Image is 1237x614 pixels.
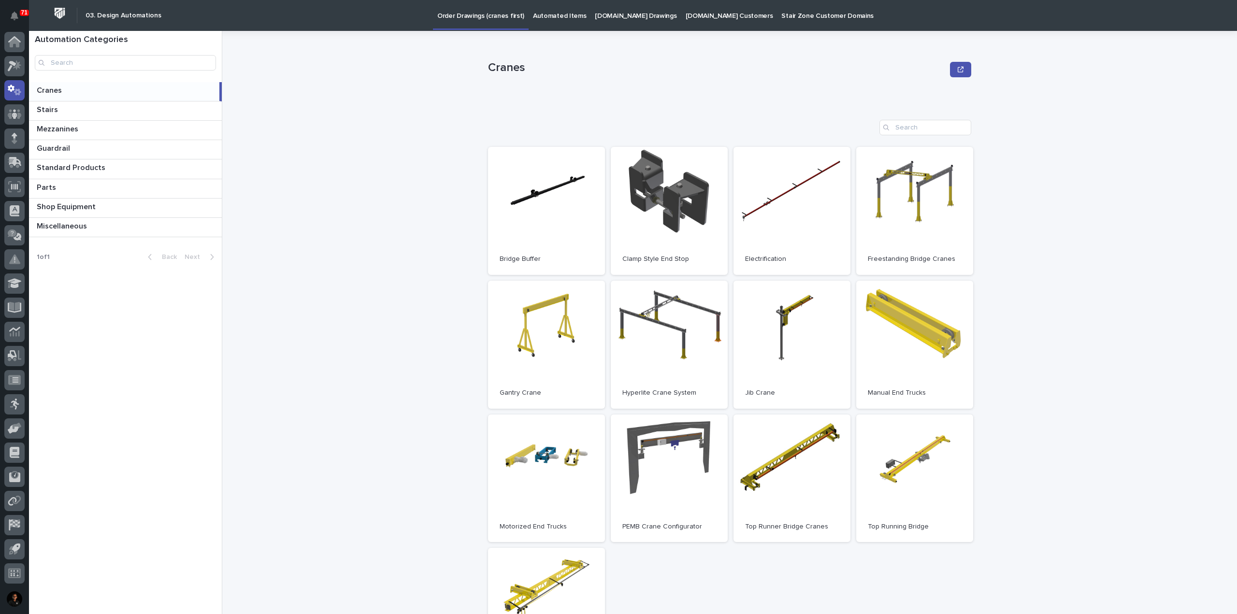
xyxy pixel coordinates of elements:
[37,161,107,172] p: Standard Products
[156,254,177,260] span: Back
[611,147,728,275] a: Clamp Style End Stop
[12,12,25,27] div: Notifications71
[734,281,850,409] a: Jib Crane
[488,281,605,409] a: Gantry Crane
[611,414,728,543] a: PEMB Crane Configurator
[734,147,850,275] a: Electrification
[745,255,839,263] p: Electrification
[4,6,25,26] button: Notifications
[37,84,64,95] p: Cranes
[29,101,222,121] a: StairsStairs
[37,200,98,212] p: Shop Equipment
[181,253,222,261] button: Next
[29,199,222,218] a: Shop EquipmentShop Equipment
[488,414,605,543] a: Motorized End Trucks
[37,142,72,153] p: Guardrail
[856,147,973,275] a: Freestanding Bridge Cranes
[868,523,962,531] p: Top Running Bridge
[29,218,222,237] a: MiscellaneousMiscellaneous
[37,123,80,134] p: Mezzanines
[35,55,216,71] input: Search
[745,389,839,397] p: Jib Crane
[868,255,962,263] p: Freestanding Bridge Cranes
[37,220,89,231] p: Miscellaneous
[622,255,716,263] p: Clamp Style End Stop
[622,523,716,531] p: PEMB Crane Configurator
[500,389,593,397] p: Gantry Crane
[879,120,971,135] input: Search
[51,4,69,22] img: Workspace Logo
[29,121,222,140] a: MezzaninesMezzanines
[868,389,962,397] p: Manual End Trucks
[21,9,28,16] p: 71
[856,414,973,543] a: Top Running Bridge
[29,140,222,159] a: GuardrailGuardrail
[29,82,222,101] a: CranesCranes
[622,389,716,397] p: Hyperlite Crane System
[500,523,593,531] p: Motorized End Trucks
[185,254,206,260] span: Next
[488,147,605,275] a: Bridge Buffer
[37,103,60,114] p: Stairs
[500,255,593,263] p: Bridge Buffer
[86,12,161,20] h2: 03. Design Automations
[734,414,850,543] a: Top Runner Bridge Cranes
[29,179,222,199] a: PartsParts
[35,35,216,45] h1: Automation Categories
[37,181,58,192] p: Parts
[488,61,946,75] p: Cranes
[4,589,25,609] button: users-avatar
[856,281,973,409] a: Manual End Trucks
[140,253,181,261] button: Back
[29,245,58,269] p: 1 of 1
[29,159,222,179] a: Standard ProductsStandard Products
[745,523,839,531] p: Top Runner Bridge Cranes
[611,281,728,409] a: Hyperlite Crane System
